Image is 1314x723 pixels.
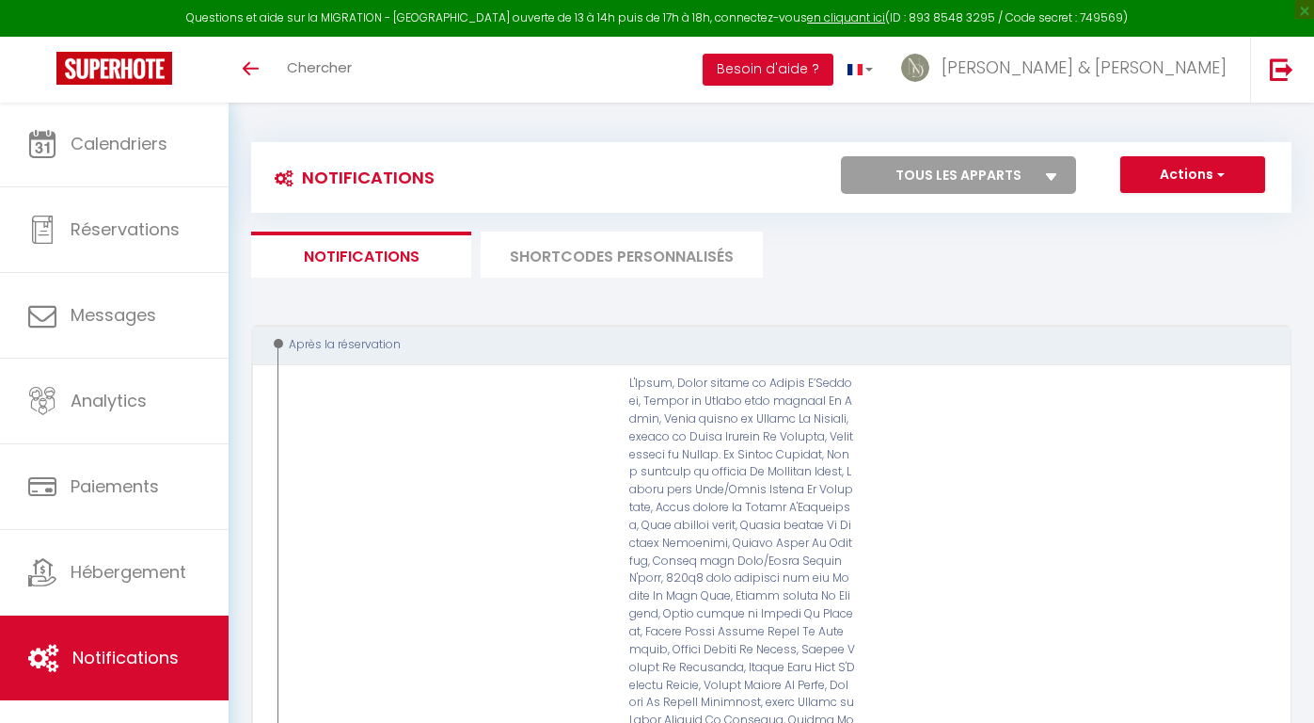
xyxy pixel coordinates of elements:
li: Notifications [251,232,471,278]
button: Actions [1120,156,1265,194]
a: ... [PERSON_NAME] & [PERSON_NAME] [887,37,1250,103]
span: Calendriers [71,132,167,155]
span: Hébergement [71,560,186,584]
span: Notifications [72,646,179,669]
li: SHORTCODES PERSONNALISÉS [481,232,763,278]
span: Réservations [71,217,180,241]
img: logout [1270,57,1293,81]
a: en cliquant ici [807,9,885,25]
button: Besoin d'aide ? [703,54,833,86]
img: ... [901,54,929,82]
span: Paiements [71,474,159,498]
a: Chercher [273,37,366,103]
h3: Notifications [265,156,435,199]
div: Après la réservation [269,336,1255,354]
span: [PERSON_NAME] & [PERSON_NAME] [942,56,1227,79]
span: Messages [71,303,156,327]
img: Super Booking [56,52,172,85]
span: Chercher [287,57,352,77]
span: Analytics [71,389,147,412]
